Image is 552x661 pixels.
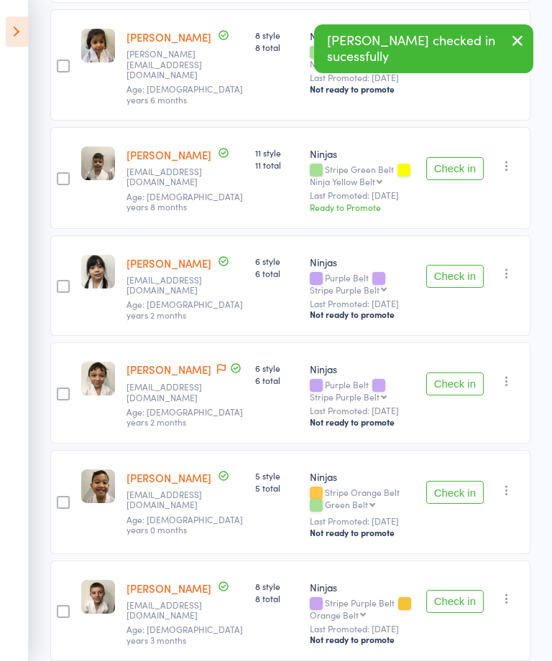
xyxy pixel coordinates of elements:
[255,41,298,53] span: 8 total
[310,273,415,294] div: Purple Belt
[310,527,415,538] div: Not ready to promote
[426,481,484,504] button: Check in
[255,469,298,482] span: 5 style
[310,309,415,320] div: Not ready to promote
[255,146,298,159] span: 11 style
[126,29,211,44] a: [PERSON_NAME]
[310,634,415,645] div: Not ready to promote
[255,374,298,386] span: 6 total
[126,470,211,485] a: [PERSON_NAME]
[310,416,415,428] div: Not ready to promote
[310,177,375,186] div: Ninja Yellow Belt
[426,157,484,180] button: Check in
[81,29,115,62] img: image1685140066.png
[310,201,415,213] div: Ready to Promote
[310,580,415,594] div: Ninjas
[81,255,115,289] img: image1741151254.png
[426,372,484,395] button: Check in
[126,489,220,510] small: Gabepilapil_rn@yahoo.com
[426,590,484,613] button: Check in
[310,59,375,68] div: Ninja Yellow Belt
[126,256,211,271] a: [PERSON_NAME]
[81,146,115,180] img: image1697086713.png
[81,362,115,395] img: image1740547703.png
[126,275,220,296] small: andry_carolina@hotmail.com
[310,299,415,309] small: Last Promoted: [DATE]
[310,255,415,269] div: Ninjas
[310,285,379,294] div: Stripe Purple Belt
[81,580,115,614] img: image1732933819.png
[310,83,415,95] div: Not ready to promote
[310,405,415,416] small: Last Promoted: [DATE]
[310,47,415,68] div: Stripe Green Belt
[310,469,415,484] div: Ninjas
[126,190,243,212] span: Age: [DEMOGRAPHIC_DATA] years 8 months
[126,581,211,596] a: [PERSON_NAME]
[314,24,533,73] div: [PERSON_NAME] checked in sucessfully
[310,516,415,526] small: Last Promoted: [DATE]
[126,623,243,645] span: Age: [DEMOGRAPHIC_DATA] years 3 months
[126,167,220,187] small: cnmfranchisee@simplyhelping.com.au
[255,267,298,279] span: 6 total
[255,482,298,494] span: 5 total
[126,405,243,428] span: Age: [DEMOGRAPHIC_DATA] years 2 months
[325,500,368,509] div: Green Belt
[310,624,415,634] small: Last Promoted: [DATE]
[310,29,415,43] div: Ninjas
[255,159,298,171] span: 11 total
[126,600,220,621] small: ckirgiakos@gmail.com
[310,392,379,401] div: Stripe Purple Belt
[126,362,211,377] a: [PERSON_NAME]
[126,147,211,162] a: [PERSON_NAME]
[126,513,243,535] span: Age: [DEMOGRAPHIC_DATA] years 0 months
[126,298,243,320] span: Age: [DEMOGRAPHIC_DATA] years 2 months
[310,190,415,200] small: Last Promoted: [DATE]
[255,580,298,592] span: 8 style
[310,164,415,186] div: Stripe Green Belt
[255,362,298,374] span: 6 style
[310,487,415,512] div: Stripe Orange Belt
[426,265,484,288] button: Check in
[81,469,115,503] img: image1714791369.png
[255,29,298,41] span: 8 style
[310,380,415,401] div: Purple Belt
[310,610,359,619] div: Orange Belt
[126,83,243,105] span: Age: [DEMOGRAPHIC_DATA] years 6 months
[126,382,220,403] small: andry_carolina@hotmail.com
[310,362,415,376] div: Ninjas
[255,592,298,604] span: 8 total
[310,598,415,619] div: Stripe Purple Belt
[255,255,298,267] span: 6 style
[126,49,220,80] small: Sainyam.kapoor@gmail.com
[310,146,415,161] div: Ninjas
[310,72,415,83] small: Last Promoted: [DATE]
